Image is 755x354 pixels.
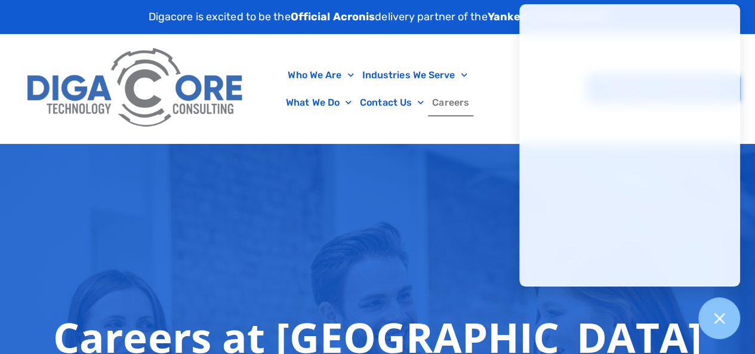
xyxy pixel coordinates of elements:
[428,89,473,116] a: Careers
[358,61,471,89] a: Industries We Serve
[488,10,534,23] strong: Yankees
[282,89,356,116] a: What We Do
[257,61,498,116] nav: Menu
[283,61,358,89] a: Who We Are
[519,4,740,287] iframe: Chatgenie Messenger
[291,10,375,23] strong: Official Acronis
[356,89,428,116] a: Contact Us
[21,40,251,137] img: Digacore Logo
[149,9,607,25] p: Digacore is excited to be the delivery partner of the .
